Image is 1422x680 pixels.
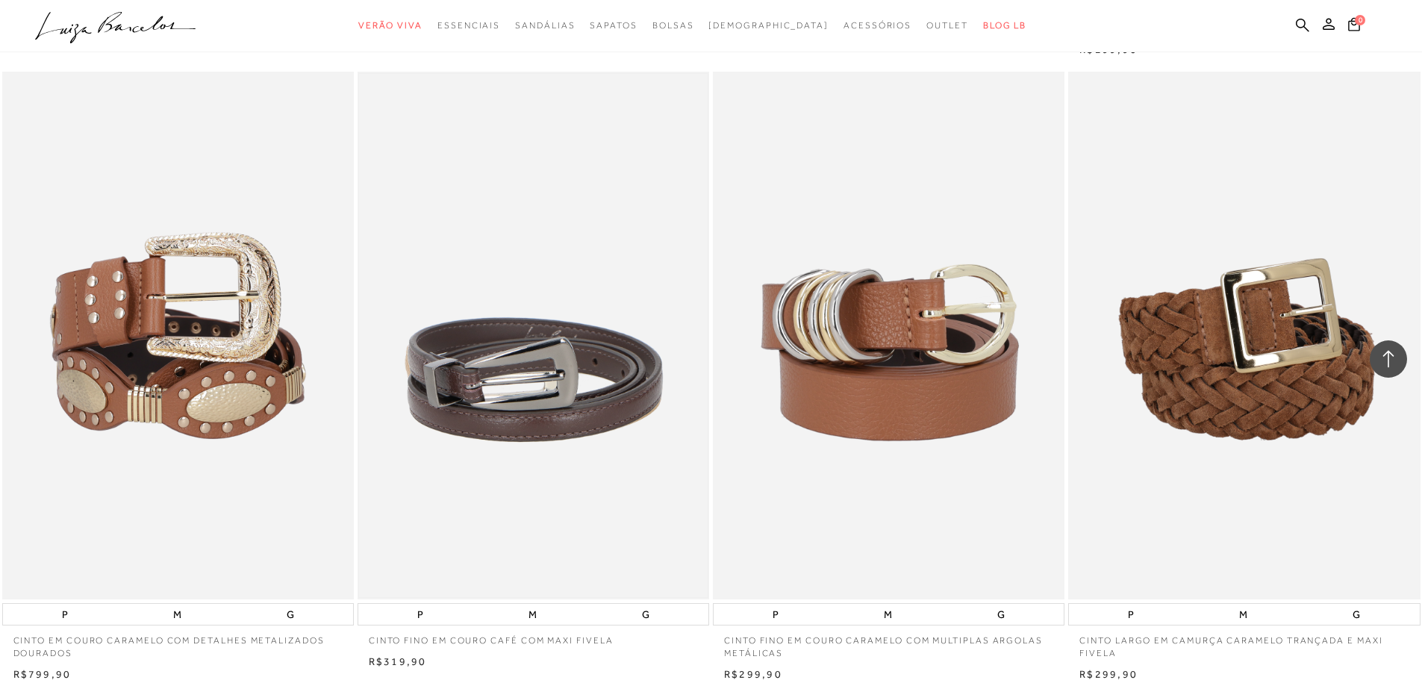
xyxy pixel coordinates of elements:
[4,74,352,597] img: CINTO EM COURO CARAMELO COM DETALHES METALIZADOS DOURADOS
[1344,16,1365,37] button: 0
[768,604,783,625] button: P
[713,626,1064,660] a: CINTO FINO EM COURO CARAMELO COM MULTIPLAS ARGOLAS METÁLICAS
[515,12,575,40] a: categoryNavScreenReaderText
[2,626,354,660] a: CINTO EM COURO CARAMELO COM DETALHES METALIZADOS DOURADOS
[1123,604,1138,625] button: P
[590,12,637,40] a: categoryNavScreenReaderText
[1348,604,1365,625] button: G
[57,604,72,625] button: P
[369,655,427,667] span: R$319,90
[282,604,299,625] button: G
[358,20,422,31] span: Verão Viva
[926,20,968,31] span: Outlet
[637,604,654,625] button: G
[708,12,829,40] a: noSubCategoriesText
[993,604,1009,625] button: G
[590,20,637,31] span: Sapatos
[1070,74,1418,597] img: CINTO LARGO EM CAMURÇA CARAMELO TRANÇADA E MAXI FIVELA
[926,12,968,40] a: categoryNavScreenReaderText
[879,604,896,625] button: M
[724,668,782,680] span: R$299,90
[169,604,186,625] button: M
[437,12,500,40] a: categoryNavScreenReaderText
[983,12,1026,40] a: BLOG LB
[515,20,575,31] span: Sandálias
[1355,15,1365,25] span: 0
[652,12,694,40] a: categoryNavScreenReaderText
[358,626,709,647] a: CINTO FINO EM COURO CAFÉ COM MAXI FIVELA
[843,12,911,40] a: categoryNavScreenReaderText
[1079,43,1138,55] span: R$299,90
[437,20,500,31] span: Essenciais
[1079,668,1138,680] span: R$299,90
[358,12,422,40] a: categoryNavScreenReaderText
[1068,626,1420,660] a: CINTO LARGO EM CAMURÇA CARAMELO TRANÇADA E MAXI FIVELA
[524,604,541,625] button: M
[843,20,911,31] span: Acessórios
[359,74,708,597] img: CINTO FINO EM COURO CAFÉ COM MAXI FIVELA
[652,20,694,31] span: Bolsas
[1235,604,1252,625] button: M
[13,668,72,680] span: R$799,90
[413,604,428,625] button: P
[708,20,829,31] span: [DEMOGRAPHIC_DATA]
[714,74,1063,597] img: CINTO FINO EM COURO CARAMELO COM MULTIPLAS ARGOLAS METÁLICAS
[983,20,1026,31] span: BLOG LB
